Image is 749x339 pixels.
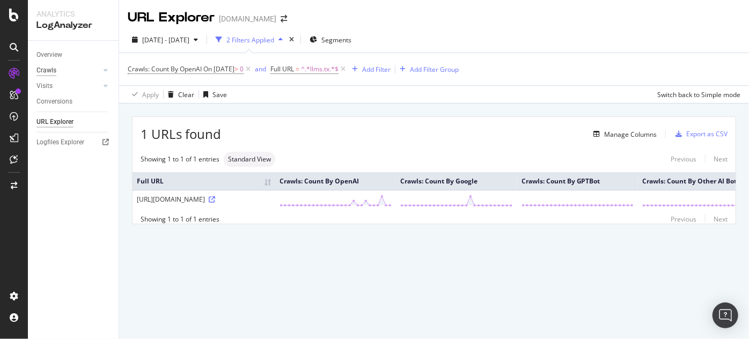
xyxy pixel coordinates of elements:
[240,62,244,77] span: 0
[141,154,219,164] div: Showing 1 to 1 of 1 entries
[255,64,266,73] div: and
[36,116,111,128] a: URL Explorer
[36,137,84,148] div: Logfiles Explorer
[128,64,202,73] span: Crawls: Count By OpenAI
[36,116,74,128] div: URL Explorer
[164,86,194,103] button: Clear
[137,195,271,204] div: [URL][DOMAIN_NAME]
[36,96,72,107] div: Conversions
[362,65,391,74] div: Add Filter
[301,62,339,77] span: ^.*llms.tx.*$
[128,86,159,103] button: Apply
[713,303,738,328] div: Open Intercom Messenger
[36,96,111,107] a: Conversions
[604,130,657,139] div: Manage Columns
[305,31,356,48] button: Segments
[653,86,740,103] button: Switch back to Simple mode
[255,64,266,74] button: and
[270,64,294,73] span: Full URL
[36,9,110,19] div: Analytics
[211,31,287,48] button: 2 Filters Applied
[36,80,100,92] a: Visits
[517,172,638,190] th: Crawls: Count By GPTBot
[224,152,275,167] div: neutral label
[212,90,227,99] div: Save
[199,86,227,103] button: Save
[36,137,111,148] a: Logfiles Explorer
[226,35,274,45] div: 2 Filters Applied
[36,49,62,61] div: Overview
[203,64,234,73] span: On [DATE]
[396,172,517,190] th: Crawls: Count By Google
[36,19,110,32] div: LogAnalyzer
[36,65,100,76] a: Crawls
[275,172,396,190] th: Crawls: Count By OpenAI
[133,172,275,190] th: Full URL: activate to sort column ascending
[321,35,351,45] span: Segments
[128,9,215,27] div: URL Explorer
[287,34,296,45] div: times
[36,65,56,76] div: Crawls
[142,35,189,45] span: [DATE] - [DATE]
[348,63,391,76] button: Add Filter
[142,90,159,99] div: Apply
[657,90,740,99] div: Switch back to Simple mode
[281,15,287,23] div: arrow-right-arrow-left
[234,64,238,73] span: >
[296,64,299,73] span: =
[228,156,271,163] span: Standard View
[141,125,221,143] span: 1 URLs found
[36,49,111,61] a: Overview
[141,215,219,224] div: Showing 1 to 1 of 1 entries
[686,129,728,138] div: Export as CSV
[671,126,728,143] button: Export as CSV
[410,65,459,74] div: Add Filter Group
[128,31,202,48] button: [DATE] - [DATE]
[219,13,276,24] div: [DOMAIN_NAME]
[589,128,657,141] button: Manage Columns
[395,63,459,76] button: Add Filter Group
[36,80,53,92] div: Visits
[178,90,194,99] div: Clear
